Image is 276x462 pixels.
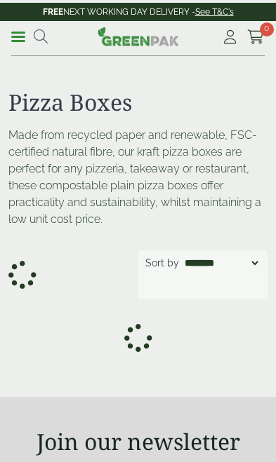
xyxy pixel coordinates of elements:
i: My Account [221,30,239,44]
p: Sort by [145,256,179,271]
a: See T&C's [195,7,234,17]
strong: FREE [43,7,63,17]
span: 0 [260,22,274,36]
select: Shop order [182,254,261,271]
a: 0 [247,27,265,48]
i: Cart [247,30,265,44]
h1: Pizza Boxes [8,89,268,116]
p: Made from recycled paper and renewable, FSC-certified natural fibre, o [8,127,268,228]
img: GreenPak Supplies [98,27,179,46]
span: ur kraft pizza boxes are perfect for any pizzeria, takeaway or restaurant, these compostable plai... [8,145,261,226]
